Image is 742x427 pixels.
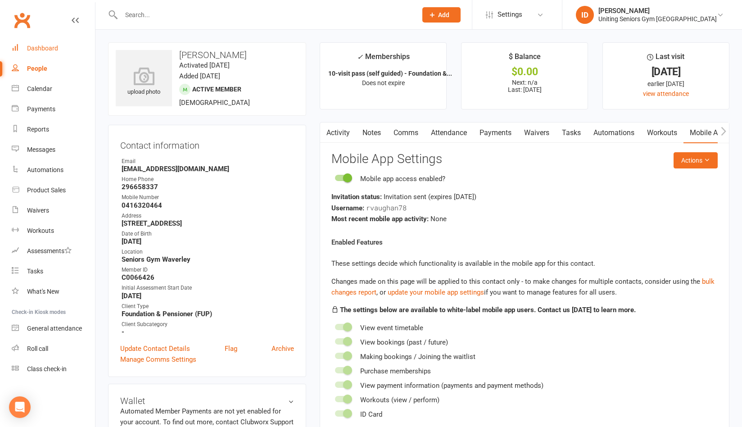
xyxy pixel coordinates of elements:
a: Activity [320,123,356,143]
div: Date of Birth [122,230,294,238]
time: Added [DATE] [179,72,220,80]
div: Automations [27,166,63,173]
span: None [430,215,447,223]
a: Attendance [425,123,473,143]
span: Workouts (view / perform) [360,396,439,404]
a: Automations [587,123,641,143]
div: Email [122,157,294,166]
span: View event timetable [360,324,423,332]
strong: [DATE] [122,237,294,245]
strong: - [122,328,294,336]
a: Payments [12,99,95,119]
strong: Foundation & Pensioner (FUP) [122,310,294,318]
div: General attendance [27,325,82,332]
strong: Invitation status: [331,193,382,201]
div: Initial Assessment Start Date [122,284,294,292]
div: Home Phone [122,175,294,184]
a: Class kiosk mode [12,359,95,379]
a: Assessments [12,241,95,261]
label: Enabled Features [331,237,383,248]
a: Archive [271,343,294,354]
strong: 10-visit pass (self guided) - Foundation &... [328,70,452,77]
a: update your mobile app settings [388,288,484,296]
a: What's New [12,282,95,302]
a: bulk changes report [331,277,715,296]
strong: [EMAIL_ADDRESS][DOMAIN_NAME] [122,165,294,173]
a: Clubworx [11,9,33,32]
div: [DATE] [611,67,721,77]
div: earlier [DATE] [611,79,721,89]
a: view attendance [643,90,689,97]
p: Next: n/a Last: [DATE] [470,79,579,93]
a: Roll call [12,339,95,359]
button: Add [422,7,461,23]
div: Class check-in [27,365,67,372]
a: Reports [12,119,95,140]
div: Waivers [27,207,49,214]
div: Payments [27,105,55,113]
div: $ Balance [509,51,541,67]
div: Last visit [647,51,684,67]
div: Tasks [27,268,43,275]
a: Dashboard [12,38,95,59]
strong: Seniors Gym Waverley [122,255,294,263]
div: Workouts [27,227,54,234]
div: Location [122,248,294,256]
div: What's New [27,288,59,295]
strong: C0066426 [122,273,294,282]
div: Mobile app access enabled? [360,173,445,184]
div: Uniting Seniors Gym [GEOGRAPHIC_DATA] [598,15,717,23]
strong: [STREET_ADDRESS] [122,219,294,227]
div: Assessments [27,247,72,254]
span: [DEMOGRAPHIC_DATA] [179,99,250,107]
h3: [PERSON_NAME] [116,50,299,60]
a: Flag [225,343,237,354]
div: [PERSON_NAME] [598,7,717,15]
strong: 296658337 [122,183,294,191]
span: Active member [192,86,241,93]
div: $0.00 [470,67,579,77]
a: People [12,59,95,79]
div: Changes made on this page will be applied to this contact only - to make changes for multiple con... [331,276,718,298]
span: View payment information (payments and payment methods) [360,382,543,390]
a: Workouts [12,221,95,241]
h3: Contact information [120,137,294,150]
strong: Most recent mobile app activity: [331,215,429,223]
a: Product Sales [12,180,95,200]
div: Memberships [357,51,410,68]
div: Client Subcategory [122,320,294,329]
span: rvaughan78 [366,203,407,212]
a: Tasks [556,123,587,143]
a: Tasks [12,261,95,282]
a: Notes [356,123,387,143]
div: Invitation sent [331,191,718,202]
p: These settings decide which functionality is available in the mobile app for this contact. [331,258,718,269]
time: Activated [DATE] [179,61,230,69]
strong: Username: [331,204,364,212]
strong: 0416320464 [122,201,294,209]
h3: Wallet [120,396,294,406]
div: ID [576,6,594,24]
a: Calendar [12,79,95,99]
span: Settings [498,5,522,25]
span: Making bookings / Joining the waitlist [360,353,475,361]
strong: The settings below are available to white-label mobile app users. Contact us [DATE] to learn more. [340,306,636,314]
div: Client Type [122,302,294,311]
div: Roll call [27,345,48,352]
div: Member ID [122,266,294,274]
a: Waivers [518,123,556,143]
div: Reports [27,126,49,133]
a: Messages [12,140,95,160]
span: View bookings (past / future) [360,338,448,346]
div: Address [122,212,294,220]
h3: Mobile App Settings [331,152,718,166]
a: Waivers [12,200,95,221]
span: Add [438,11,449,18]
a: Workouts [641,123,683,143]
div: Mobile Number [122,193,294,202]
span: , or [331,277,715,296]
a: Update Contact Details [120,343,190,354]
a: General attendance kiosk mode [12,318,95,339]
div: Calendar [27,85,52,92]
div: Open Intercom Messenger [9,396,31,418]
